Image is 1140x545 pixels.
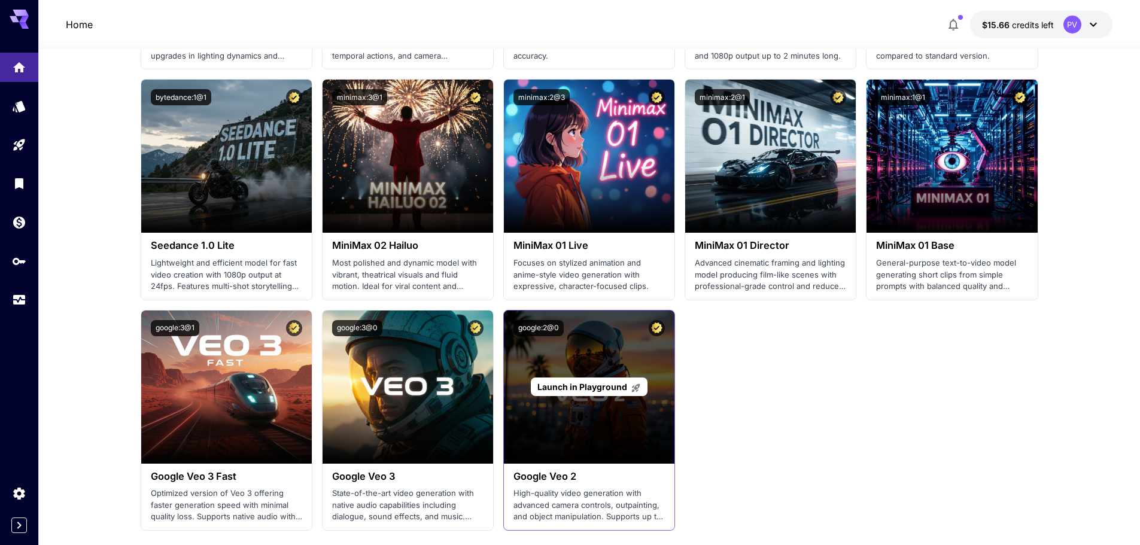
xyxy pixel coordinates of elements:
img: alt [141,310,312,464]
span: $15.66 [982,20,1012,30]
button: minimax:2@3 [513,89,570,105]
div: API Keys [12,254,26,269]
p: State-of-the-art video generation with native audio capabilities including dialogue, sound effect... [332,488,484,523]
h3: MiniMax 01 Director [695,240,846,251]
div: Models [12,96,26,111]
button: minimax:2@1 [695,89,750,105]
div: Settings [12,486,26,501]
button: Certified Model – Vetted for best performance and includes a commercial license. [467,89,484,105]
button: google:2@0 [513,320,564,336]
p: General-purpose text-to-video model generating short clips from simple prompts with balanced qual... [876,257,1027,293]
div: Home [12,57,26,72]
button: Certified Model – Vetted for best performance and includes a commercial license. [286,320,302,336]
button: minimax:1@1 [876,89,930,105]
div: Wallet [12,215,26,230]
div: PV [1063,16,1081,34]
button: Certified Model – Vetted for best performance and includes a commercial license. [286,89,302,105]
p: Optimized version of Veo 3 offering faster generation speed with minimal quality loss. Supports n... [151,488,302,523]
button: Expand sidebar [11,517,27,533]
img: alt [504,80,674,233]
h3: Seedance 1.0 Lite [151,240,302,251]
button: Certified Model – Vetted for best performance and includes a commercial license. [649,320,665,336]
img: alt [685,80,856,233]
button: google:3@1 [151,320,199,336]
p: Focuses on stylized animation and anime-style video generation with expressive, character-focused... [513,257,665,293]
img: alt [323,310,493,464]
p: Lightweight and efficient model for fast video creation with 1080p output at 24fps. Features mult... [151,257,302,293]
button: bytedance:1@1 [151,89,211,105]
p: Most polished and dynamic model with vibrant, theatrical visuals and fluid motion. Ideal for vira... [332,257,484,293]
span: credits left [1012,20,1054,30]
span: Launch in Playground [537,382,627,392]
p: Advanced cinematic framing and lighting model producing film-like scenes with professional-grade ... [695,257,846,293]
div: Library [12,176,26,191]
h3: Google Veo 3 Fast [151,471,302,482]
button: $15.66424PV [970,11,1112,38]
button: minimax:3@1 [332,89,387,105]
button: Certified Model – Vetted for best performance and includes a commercial license. [1012,89,1028,105]
button: Certified Model – Vetted for best performance and includes a commercial license. [467,320,484,336]
h3: MiniMax 02 Hailuo [332,240,484,251]
h3: MiniMax 01 Base [876,240,1027,251]
nav: breadcrumb [66,17,93,32]
img: alt [867,80,1037,233]
img: alt [141,80,312,233]
div: Usage [12,293,26,307]
button: Certified Model – Vetted for best performance and includes a commercial license. [649,89,665,105]
img: alt [323,80,493,233]
button: google:3@0 [332,320,382,336]
h3: Google Veo 2 [513,471,665,482]
div: Playground [12,138,26,153]
a: Home [66,17,93,32]
h3: MiniMax 01 Live [513,240,665,251]
button: Certified Model – Vetted for best performance and includes a commercial license. [830,89,846,105]
div: $15.66424 [982,19,1054,31]
a: Launch in Playground [531,377,647,396]
p: High-quality video generation with advanced camera controls, outpainting, and object manipulation... [513,488,665,523]
h3: Google Veo 3 [332,471,484,482]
